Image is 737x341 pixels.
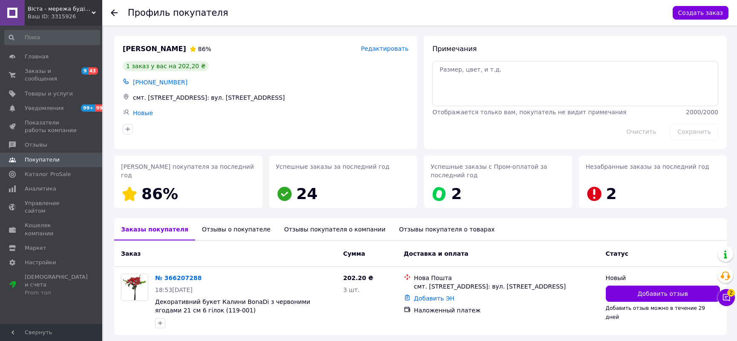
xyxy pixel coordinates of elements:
[727,289,735,297] span: 2
[95,104,109,112] span: 99+
[155,286,193,293] span: 18:53[DATE]
[392,218,502,240] div: Отзывы покупателя о товарах
[28,13,102,20] div: Ваш ID: 3315926
[25,185,56,193] span: Аналитика
[638,289,688,298] span: Добавить отзыв
[111,9,118,17] div: Вернуться назад
[25,53,49,61] span: Главная
[141,185,178,202] span: 86%
[361,45,409,52] span: Редактировать
[121,163,254,179] span: [PERSON_NAME] покупателя за последний год
[28,5,92,13] span: Віста - мережа будівельно-господарчих маркетів
[343,286,360,293] span: 3 шт.
[88,67,98,75] span: 43
[414,282,599,291] div: смт. [STREET_ADDRESS]: вул. [STREET_ADDRESS]
[451,185,462,202] span: 2
[606,274,720,282] div: Новый
[25,259,56,266] span: Настройки
[673,6,728,20] button: Создать заказ
[121,274,148,301] a: Фото товару
[25,141,47,149] span: Отзывы
[25,199,79,215] span: Управление сайтом
[606,286,720,302] button: Добавить отзыв
[114,218,195,240] div: Заказы покупателя
[297,185,318,202] span: 24
[121,274,147,301] img: Фото товару
[4,30,100,45] input: Поиск
[198,46,211,52] span: 86%
[431,163,547,179] span: Успешные заказы с Пром-оплатой за последний год
[276,163,390,170] span: Успешные заказы за последний год
[414,295,455,302] a: Добавить ЭН
[123,44,186,54] span: [PERSON_NAME]
[81,104,95,112] span: 99+
[195,218,277,240] div: Отзывы о покупателе
[25,90,73,98] span: Товары и услуги
[277,218,392,240] div: Отзывы покупателя о компании
[25,104,63,112] span: Уведомления
[25,273,88,297] span: [DEMOGRAPHIC_DATA] и счета
[121,250,141,257] span: Заказ
[606,185,617,202] span: 2
[133,79,187,86] span: [PHONE_NUMBER]
[432,109,626,116] span: Отображается только вам, покупатель не видит примечания
[133,110,153,116] a: Новые
[343,275,373,281] span: 202.20 ₴
[343,250,365,257] span: Сумма
[25,156,60,164] span: Покупатели
[25,170,71,178] span: Каталог ProSale
[606,305,705,320] span: Добавить отзыв можно в течение 29 дней
[25,244,46,252] span: Маркет
[404,250,469,257] span: Доставка и оплата
[25,119,79,134] span: Показатели работы компании
[414,306,599,315] div: Наложенный платеж
[686,109,718,116] span: 2000 / 2000
[25,289,88,297] div: Prom топ
[155,298,310,314] a: Декоративний букет Калини BonaDi з червоними ягодами 21 см 6 гілок (119-001)
[128,8,228,18] h1: Профиль покупателя
[155,275,202,281] a: № 366207288
[432,45,477,53] span: Примечания
[131,92,410,104] div: смт. [STREET_ADDRESS]: вул. [STREET_ADDRESS]
[25,222,79,237] span: Кошелек компании
[123,61,209,71] div: 1 заказ у вас на 202,20 ₴
[586,163,709,170] span: Незабранные заказы за последний год
[81,67,88,75] span: 9
[606,250,628,257] span: Статус
[414,274,599,282] div: Нова Пошта
[718,289,735,306] button: Чат с покупателем2
[25,67,79,83] span: Заказы и сообщения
